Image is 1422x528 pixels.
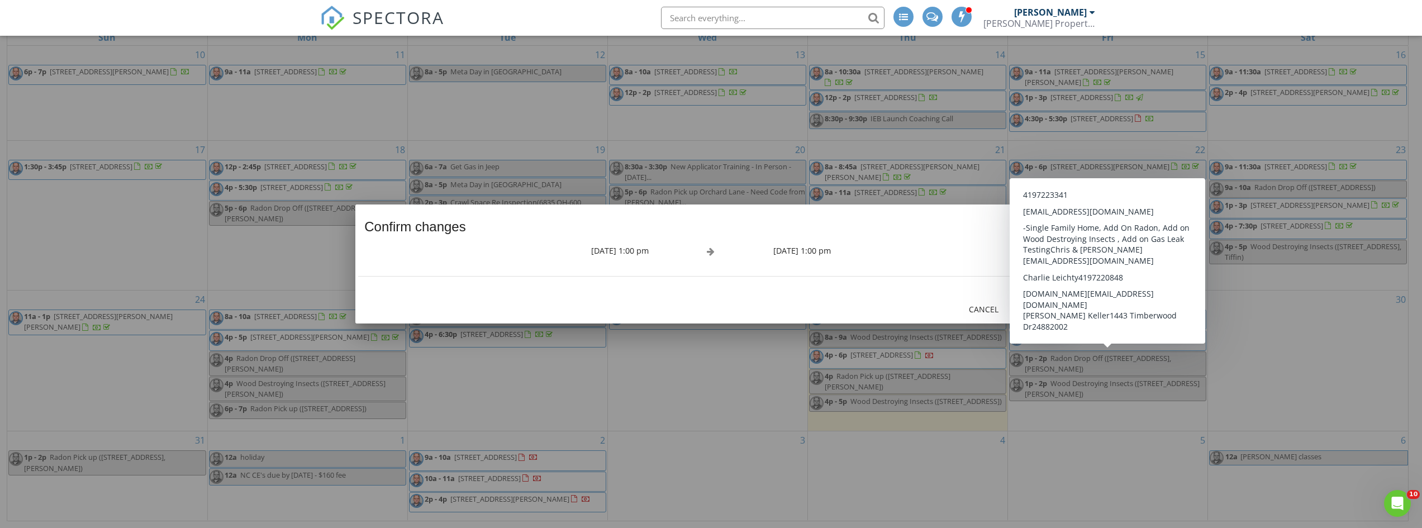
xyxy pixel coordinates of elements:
span: SPECTORA [353,6,444,29]
button: Save [1013,299,1062,319]
div: Kelley Property Inspections, LLC [983,18,1095,29]
a: SPECTORA [320,15,444,39]
div: Cancel [968,303,1000,315]
button: Cancel [959,299,1009,319]
div: [PERSON_NAME] [1014,7,1087,18]
div: Save [1022,303,1053,315]
div: [DATE] 1:00 pm [355,245,651,258]
iframe: Intercom live chat [1384,490,1411,517]
span: 10 [1407,490,1420,499]
img: The Best Home Inspection Software - Spectora [320,6,345,30]
input: Search everything... [661,7,884,29]
div: Confirm changes [355,204,1067,245]
div: [DATE] 1:00 pm [771,245,1067,258]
